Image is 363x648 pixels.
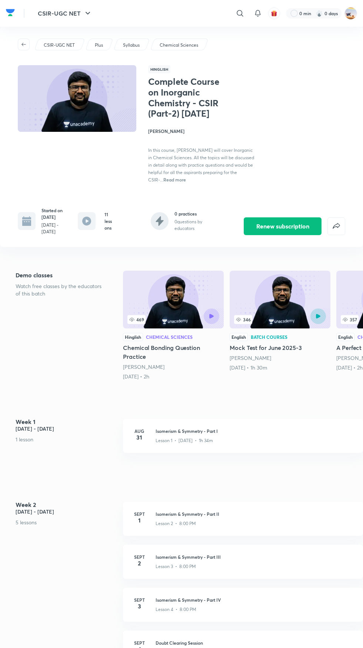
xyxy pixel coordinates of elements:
h3: Isomerism & Symmetry - Part IV [156,597,354,603]
a: Mock Test for June 2025-3 [230,271,330,371]
p: Watch free classes by the educators of this batch [16,283,102,297]
div: Chemical Sciences [146,335,193,339]
h6: Sept [132,597,147,603]
p: Plus [95,42,103,49]
h5: Demo classes [16,271,102,280]
h4: [PERSON_NAME] [148,128,256,134]
button: CSIR-UGC NET [33,6,97,21]
p: Lesson 1 • [DATE] • 1h 34m [156,437,213,444]
a: Syllabus [122,42,141,49]
h6: Aug [132,428,147,434]
h3: Isomerism & Symmetry - Part I [156,428,354,434]
img: Company Logo [6,7,15,18]
h6: Sept [132,554,147,560]
h4: 2 [132,560,147,566]
a: Plus [94,42,104,49]
h5: Mock Test for June 2025-3 [230,343,330,352]
a: 346EnglishBatch coursesMock Test for June 2025-3[PERSON_NAME][DATE] • 1h 30m [230,271,330,371]
h6: 0 practices [174,210,205,217]
h5: [DATE] - [DATE] [16,508,117,515]
div: Batch courses [251,335,287,339]
button: Renew subscription [244,217,322,235]
a: [PERSON_NAME] [123,363,164,370]
img: streak [316,10,323,17]
div: Hinglish [123,333,143,341]
a: Chemical Bonding Question Practice [123,271,224,380]
p: 0 questions by educators [174,218,205,232]
p: Syllabus [123,42,140,49]
img: avatar [271,10,277,17]
a: [PERSON_NAME] [230,354,271,361]
a: CSIR-UGC NET [43,42,76,49]
h4: 31 [132,434,147,440]
a: Company Logo [6,7,15,20]
span: 357 [341,315,359,324]
p: Lesson 2 • 8:00 PM [156,520,196,527]
span: In this course, [PERSON_NAME] will cover Inorganic in Chemical Sciences. All the topics will be d... [148,147,254,183]
h3: Isomerism & Symmetry - Part III [156,554,354,560]
h5: [DATE] - [DATE] [16,425,117,432]
p: Lesson 4 • 8:00 PM [156,606,196,613]
h6: 11 lessons [104,211,112,231]
button: avatar [268,7,280,19]
div: 15th Jun • 1h 30m [230,364,330,371]
a: Sept2Isomerism & Symmetry - Part IIILesson 3 • 8:00 PM [123,545,363,588]
a: 469HinglishChemical SciencesChemical Bonding Question Practice[PERSON_NAME][DATE] • 2h [123,271,224,380]
img: Shubham Sharma [344,7,357,20]
span: 469 [127,315,146,324]
h6: Sept [132,511,147,517]
span: 346 [234,315,252,324]
p: [DATE] - [DATE] [41,222,63,235]
a: Aug31Isomerism & Symmetry - Part ILesson 1 • [DATE] • 1h 34m [123,419,363,462]
h6: Started on [DATE] [41,207,63,220]
div: English [230,333,248,341]
p: 1 lesson [16,435,117,443]
h4: 3 [132,603,147,609]
img: Thumbnail [17,64,137,133]
div: 24th Mar • 2h [123,373,224,380]
h4: 1 [132,517,147,523]
div: Dr. Kuldeep Garg [230,354,330,362]
h5: Chemical Bonding Question Practice [123,343,224,361]
h1: Complete Course on Inorganic Chemistry - CSIR (Part-2) [DATE] [148,76,227,119]
a: Sept1Isomerism & Symmetry - Part IILesson 2 • 8:00 PM [123,502,363,545]
div: English [336,333,354,341]
span: Hinglish [148,65,170,73]
button: false [327,217,345,235]
h4: Week 1 [16,419,117,425]
p: Chemical Sciences [160,42,198,49]
h4: Week 2 [16,502,117,508]
h3: Doubt Clearing Session [156,639,354,646]
div: Dr. Kuldeep Garg [123,363,224,371]
a: Sept3Isomerism & Symmetry - Part IVLesson 4 • 8:00 PM [123,588,363,631]
span: Read more [163,177,186,183]
p: CSIR-UGC NET [44,42,75,49]
h3: Isomerism & Symmetry - Part II [156,511,354,517]
a: Chemical Sciences [159,42,200,49]
h6: Sept [132,639,147,646]
p: 5 lessons [16,518,117,526]
p: Lesson 3 • 8:00 PM [156,563,196,570]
